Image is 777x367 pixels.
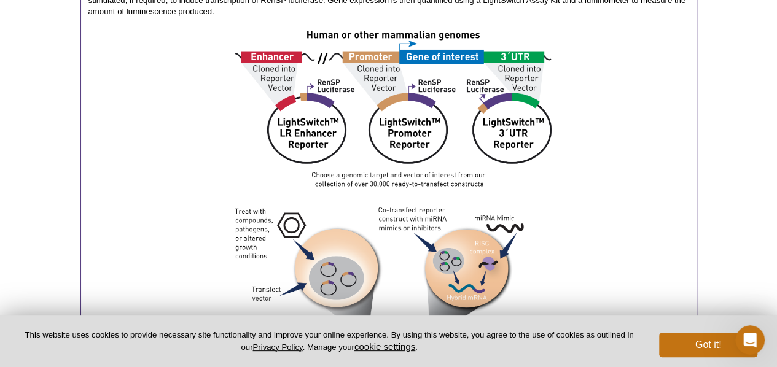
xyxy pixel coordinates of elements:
button: Got it! [659,333,757,357]
a: Privacy Policy [252,342,302,352]
button: cookie settings [354,341,415,352]
iframe: Intercom live chat [735,325,765,355]
p: This website uses cookies to provide necessary site functionality and improve your online experie... [20,330,639,353]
